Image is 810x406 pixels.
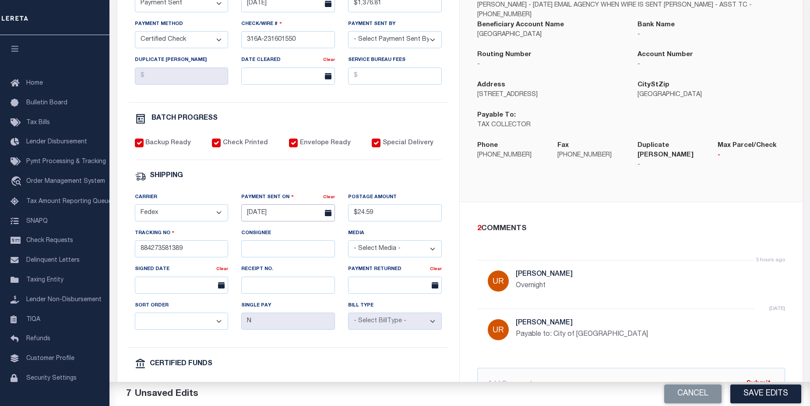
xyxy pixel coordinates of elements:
[241,20,282,28] label: Check/Wire #
[151,115,218,122] h6: BATCH PROGRESS
[477,60,624,70] p: -
[135,68,229,85] input: $
[26,238,73,244] span: Check Requests
[516,281,775,291] p: Overnight
[557,151,624,160] p: [PHONE_NUMBER]
[637,30,785,40] p: -
[477,90,624,100] p: [STREET_ADDRESS]
[637,60,785,70] p: -
[26,159,106,165] span: Pymt Processing & Tracking
[637,160,704,170] p: -
[637,90,785,100] p: [GEOGRAPHIC_DATA]
[477,80,505,90] label: Address
[26,120,50,126] span: Tax Bills
[241,302,271,310] label: Single Pay
[348,230,364,237] label: Media
[477,121,624,130] p: TAX COLLECTOR
[126,389,131,399] span: 7
[26,199,112,205] span: Tax Amount Reporting Queue
[664,385,722,403] button: Cancel
[637,20,675,30] label: Bank Name
[348,21,395,28] label: Payment Sent By
[477,110,516,121] label: Payable To:
[26,356,74,362] span: Customer Profile
[348,68,442,85] input: $
[241,57,281,64] label: Date Cleared
[135,194,157,201] label: Carrier
[348,266,401,273] label: Payment Returned
[26,100,67,106] span: Bulletin Board
[241,193,294,201] label: Payment Sent On
[557,141,569,151] label: Fax
[26,316,40,322] span: TIQA
[516,319,775,328] h5: [PERSON_NAME]
[637,141,704,160] label: Duplicate [PERSON_NAME]
[26,277,63,283] span: Taxing Entity
[488,271,509,292] img: Urbina, Matthew
[26,257,80,264] span: Delinquent Letters
[718,141,777,151] label: Max Parcel/Check
[348,57,405,64] label: Service Bureau Fees
[241,230,271,237] label: Consignee
[145,139,191,148] label: Backup Ready
[26,375,77,381] span: Security Settings
[216,267,228,271] a: Clear
[26,178,105,185] span: Order Management System
[477,20,564,30] label: Beneficiary Account Name
[241,266,273,273] label: Receipt No.
[26,139,87,145] span: Lender Disbursement
[477,141,498,151] label: Phone
[135,266,169,273] label: Signed Date
[323,195,335,199] a: Clear
[383,139,433,148] label: Special Delivery
[26,218,48,224] span: SNAPQ
[730,385,801,403] button: Save Edits
[348,194,397,201] label: Postage Amount
[637,80,669,90] label: CityStZip
[718,151,785,160] p: -
[26,80,43,86] span: Home
[135,57,207,64] label: Duplicate [PERSON_NAME]
[150,172,183,180] h6: SHIPPING
[477,225,481,232] span: 2
[348,204,442,221] input: $
[135,21,183,28] label: Payment Method
[26,297,102,303] span: Lender Non-Disbursement
[477,50,532,60] label: Routing Number
[135,302,169,310] label: Sort Order
[740,375,776,393] button: Submit
[756,256,785,264] p: 3 hours ago
[135,229,175,237] label: Tracking No
[637,50,693,60] label: Account Number
[477,223,782,235] div: COMMENTS
[26,336,50,342] span: Refunds
[323,58,335,62] a: Clear
[135,389,198,399] span: Unsaved Edits
[348,302,373,310] label: Bill Type
[477,151,544,160] p: [PHONE_NUMBER]
[430,267,442,271] a: Clear
[516,271,775,279] h5: [PERSON_NAME]
[488,319,509,340] img: Urbina, Matthew
[300,139,351,148] label: Envelope Ready
[223,139,268,148] label: Check Printed
[516,329,775,340] p: Payable to: City of [GEOGRAPHIC_DATA]
[769,305,785,313] p: [DATE]
[11,176,25,188] i: travel_explore
[477,30,624,40] p: [GEOGRAPHIC_DATA]
[150,360,212,368] h6: CERTIFIED FUNDS
[477,368,785,401] input: Add Comment...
